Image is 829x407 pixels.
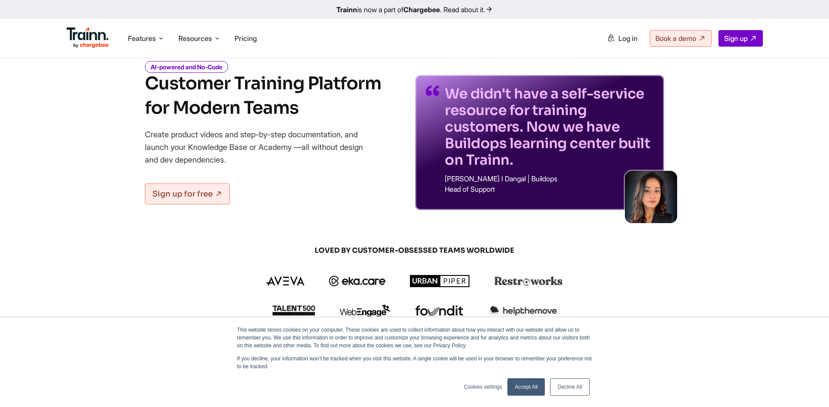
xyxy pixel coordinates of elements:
img: foundit logo [415,305,463,316]
b: Chargebee [403,5,440,14]
span: Features [128,34,156,43]
p: [PERSON_NAME] I Dangal | Buildops [445,175,654,182]
img: webengage logo [340,305,390,317]
p: If you decline, your information won’t be tracked when you visit this website. A single cookie wi... [237,355,592,370]
a: Accept All [507,378,545,396]
p: We didn't have a self-service resource for training customers. Now we have Buildops learning cent... [445,85,654,168]
b: Trainn [336,5,357,14]
span: LOVED BY CUSTOMER-OBSESSED TEAMS WORLDWIDE [206,246,624,255]
span: Log in [618,34,638,43]
img: aveva logo [266,277,305,285]
p: Create product videos and step-by-step documentation, and launch your Knowledge Base or Academy —... [145,128,376,166]
img: restroworks logo [494,276,563,286]
span: Sign up [724,34,748,43]
a: Sign up for free [145,183,230,204]
img: talent500 logo [272,305,315,316]
span: Book a demo [655,34,696,43]
p: Head of Support [445,186,654,193]
a: Pricing [235,34,257,43]
img: helpthemove logo [488,305,557,317]
i: AI-powered and No-Code [145,61,228,73]
img: Trainn Logo [67,27,109,48]
img: sabina-buildops.d2e8138.png [625,171,677,223]
span: Resources [178,34,212,43]
a: Book a demo [650,30,712,47]
a: Log in [602,31,643,46]
img: ekacare logo [329,276,386,286]
a: Decline All [550,378,589,396]
a: Cookies settings [464,383,502,391]
img: urbanpiper logo [410,275,470,287]
a: Sign up [718,30,763,47]
p: This website stores cookies on your computer. These cookies are used to collect information about... [237,326,592,349]
h1: Customer Training Platform for Modern Teams [145,71,381,120]
img: quotes-purple.41a7099.svg [426,85,440,96]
